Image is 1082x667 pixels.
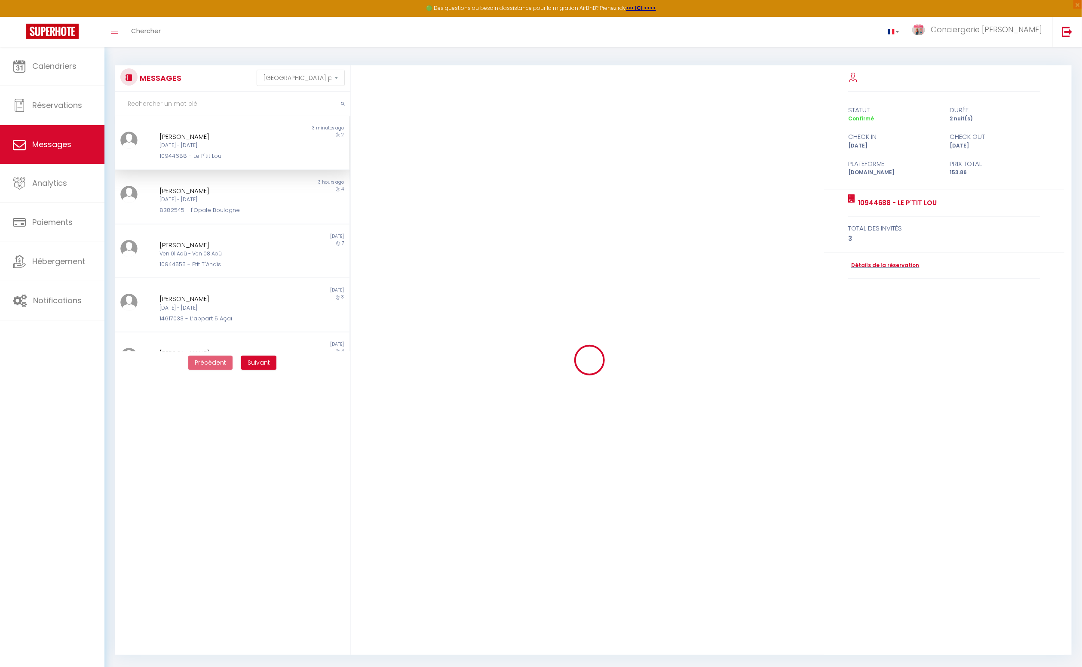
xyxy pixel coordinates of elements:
span: Suivant [248,358,270,367]
span: 7 [342,240,344,246]
div: [DATE] [232,341,349,348]
div: check in [843,132,944,142]
span: 2 [341,132,344,138]
div: [PERSON_NAME] [159,294,285,304]
span: Paiements [32,217,73,227]
div: [DATE] [232,287,349,294]
div: 8382545 - l'Opale Boulogne [159,206,285,215]
div: [DATE] - [DATE] [159,196,285,204]
div: [PERSON_NAME] [159,132,285,142]
input: Rechercher un mot clé [115,92,350,116]
div: durée [944,105,1046,115]
div: 153.86 [944,169,1046,177]
div: 3 hours ago [232,179,349,186]
img: ... [120,132,138,149]
span: Hébergement [32,256,85,267]
div: total des invités [848,223,1040,234]
img: ... [120,240,138,257]
span: Messages [32,139,71,150]
img: logout [1062,26,1073,37]
span: 4 [341,186,344,192]
img: ... [120,186,138,203]
div: 2 nuit(s) [944,115,1046,123]
div: 10944555 - Ptit T'Anaïs [159,260,285,269]
span: Précédent [195,358,226,367]
img: Super Booking [26,24,79,39]
span: Conciergerie [PERSON_NAME] [931,24,1042,35]
img: ... [120,348,138,365]
div: [DATE] - [DATE] [159,304,285,312]
div: [DATE] [843,142,944,150]
div: [DATE] - [DATE] [159,141,285,150]
img: ... [120,294,138,311]
span: Calendriers [32,61,77,71]
a: ... Conciergerie [PERSON_NAME] [906,17,1053,47]
div: 10944688 - Le P'tit Lou [159,152,285,160]
button: Previous [188,356,233,370]
div: [DATE] [232,233,349,240]
a: >>> ICI <<<< [626,4,656,12]
div: 3 minutes ago [232,125,349,132]
span: 4 [341,348,344,354]
a: Détails de la réservation [848,261,920,270]
div: [PERSON_NAME] [159,186,285,196]
img: ... [912,25,925,35]
div: [PERSON_NAME] [159,240,285,250]
div: 3 [848,234,1040,244]
div: statut [843,105,944,115]
span: Confirmé [848,115,874,122]
a: 10944688 - Le P'tit Lou [855,198,937,208]
div: Ven 01 Aoû - Ven 08 Aoû [159,250,285,258]
a: Chercher [125,17,167,47]
div: 14617033 - L’appart 5 Açaï [159,314,285,323]
span: Analytics [32,178,67,188]
span: 3 [341,294,344,300]
span: Chercher [131,26,161,35]
span: Réservations [32,100,82,111]
div: [DATE] [944,142,1046,150]
div: [PERSON_NAME] [159,348,285,358]
div: [DOMAIN_NAME] [843,169,944,177]
button: Next [241,356,276,370]
h3: MESSAGES [138,68,181,88]
span: Notifications [33,295,82,306]
div: Plateforme [843,159,944,169]
div: Prix total [944,159,1046,169]
div: check out [944,132,1046,142]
